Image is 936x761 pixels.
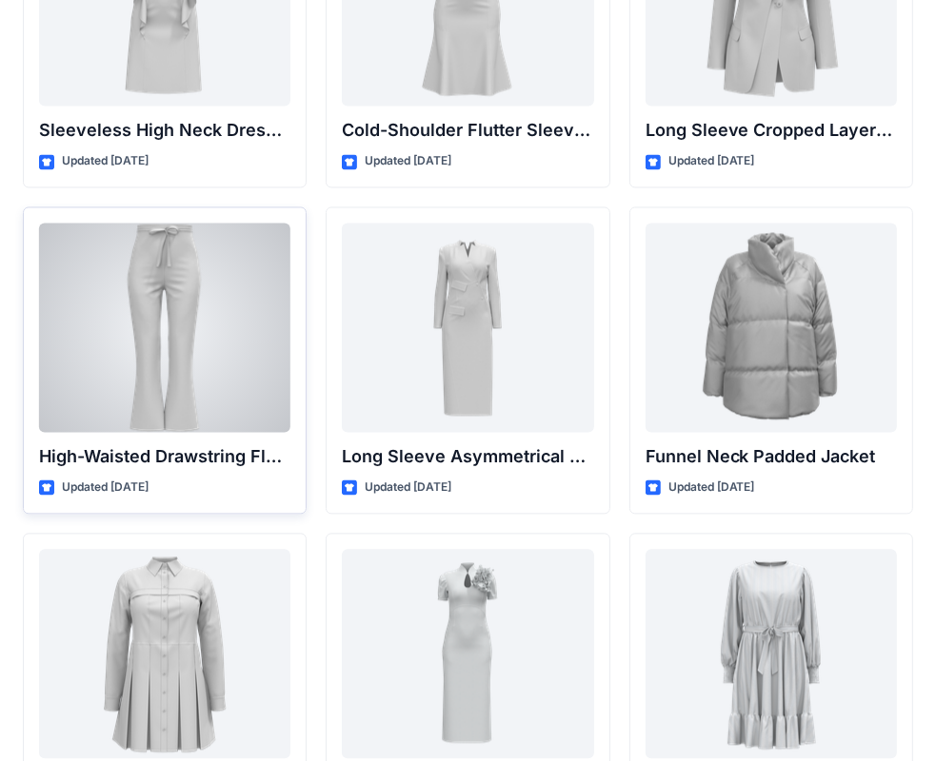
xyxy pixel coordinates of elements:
[365,151,451,171] p: Updated [DATE]
[342,223,593,432] a: Long Sleeve Asymmetrical Wrap Midi Dress
[62,478,149,498] p: Updated [DATE]
[62,151,149,171] p: Updated [DATE]
[646,549,897,758] a: Long Sleeve Tie-Waist Tiered Hem Midi Dress
[342,549,593,758] a: Short Sleeve Mandarin Collar Sheath Dress with Floral Appliqué
[668,151,755,171] p: Updated [DATE]
[668,478,755,498] p: Updated [DATE]
[39,549,290,758] a: Long Sleeve Fitted Bodice Pleated Mini Shirt Dress
[39,443,290,470] p: High-Waisted Drawstring Flare Trousers
[39,117,290,144] p: Sleeveless High Neck Dress with Front Ruffle
[365,478,451,498] p: Updated [DATE]
[646,223,897,432] a: Funnel Neck Padded Jacket
[342,443,593,470] p: Long Sleeve Asymmetrical Wrap Midi Dress
[646,117,897,144] p: Long Sleeve Cropped Layered Blazer Dress
[646,443,897,470] p: Funnel Neck Padded Jacket
[342,117,593,144] p: Cold-Shoulder Flutter Sleeve Midi Dress
[39,223,290,432] a: High-Waisted Drawstring Flare Trousers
